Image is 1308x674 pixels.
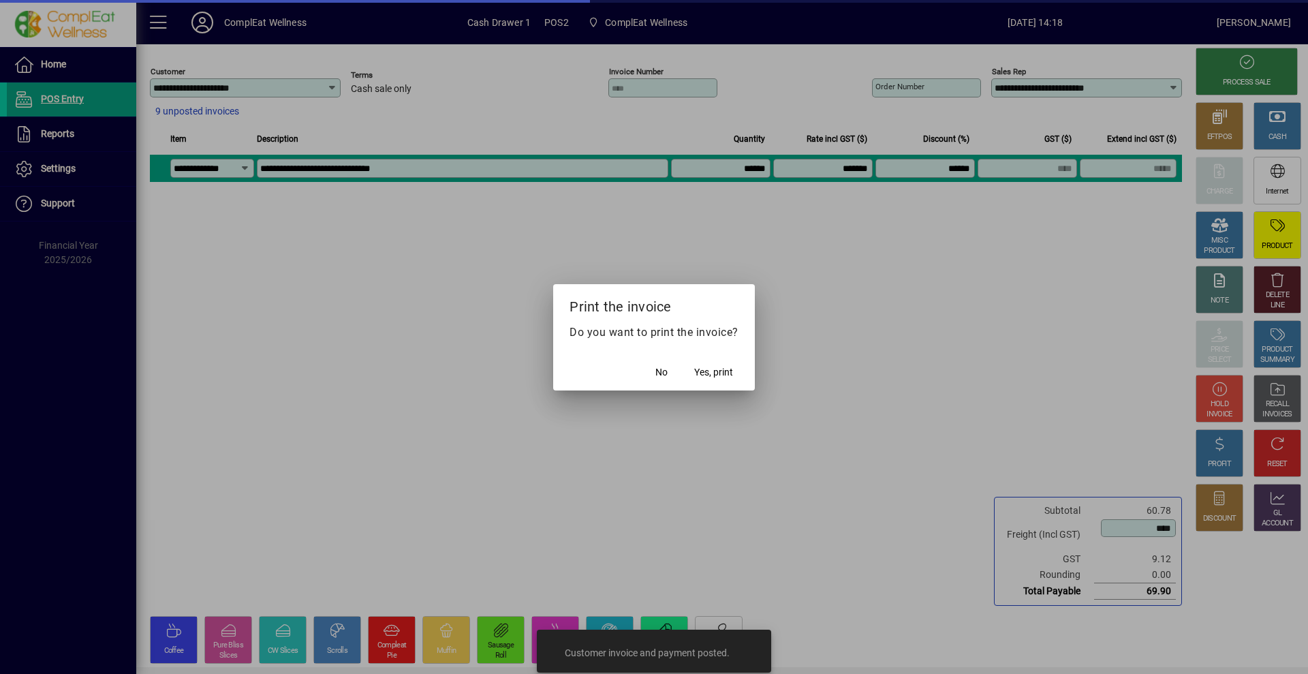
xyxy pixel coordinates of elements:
[694,365,733,380] span: Yes, print
[553,284,755,324] h2: Print the invoice
[689,361,738,385] button: Yes, print
[655,365,668,380] span: No
[640,361,683,385] button: No
[570,324,738,341] p: Do you want to print the invoice?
